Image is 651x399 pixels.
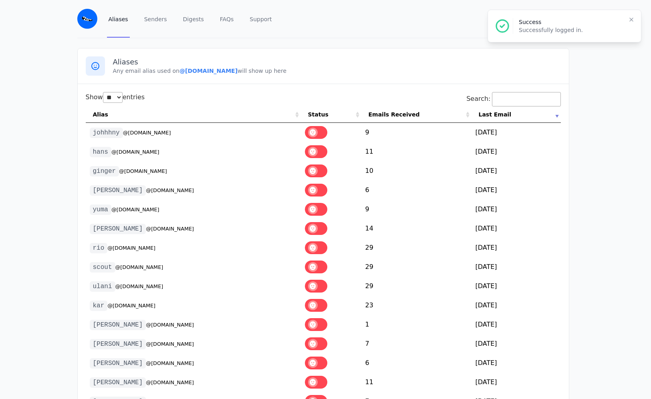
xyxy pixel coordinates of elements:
select: Showentries [103,92,123,103]
td: 7 [361,334,472,353]
td: [DATE] [472,257,561,277]
td: [DATE] [472,161,561,180]
small: @[DOMAIN_NAME] [146,360,194,366]
td: [DATE] [472,219,561,238]
code: rio [90,243,108,253]
p: Successfully logged in. [519,26,622,34]
td: [DATE] [472,334,561,353]
td: 9 [361,200,472,219]
code: [PERSON_NAME] [90,339,146,349]
small: @[DOMAIN_NAME] [119,168,167,174]
code: yuma [90,205,111,215]
td: [DATE] [472,123,561,142]
td: [DATE] [472,200,561,219]
td: 29 [361,277,472,296]
code: [PERSON_NAME] [90,185,146,196]
code: kar [90,301,108,311]
label: Show entries [86,93,145,101]
b: @[DOMAIN_NAME] [179,68,238,74]
td: [DATE] [472,353,561,373]
td: [DATE] [472,277,561,296]
td: 10 [361,161,472,180]
code: [PERSON_NAME] [90,320,146,330]
td: 29 [361,257,472,277]
code: johhhny [90,128,123,138]
td: [DATE] [472,315,561,334]
small: @[DOMAIN_NAME] [146,226,194,232]
th: Emails Received: activate to sort column ascending [361,106,472,123]
small: @[DOMAIN_NAME] [111,149,159,155]
td: [DATE] [472,238,561,257]
input: Search: [492,92,561,106]
code: [PERSON_NAME] [90,224,146,234]
p: Any email alias used on will show up here [113,67,561,75]
small: @[DOMAIN_NAME] [146,341,194,347]
td: 14 [361,219,472,238]
small: @[DOMAIN_NAME] [146,379,194,385]
td: 1 [361,315,472,334]
code: hans [90,147,111,157]
small: @[DOMAIN_NAME] [146,322,194,328]
small: @[DOMAIN_NAME] [146,187,194,193]
td: 11 [361,142,472,161]
h3: Aliases [113,57,561,67]
small: @[DOMAIN_NAME] [115,264,163,270]
th: Status: activate to sort column ascending [301,106,361,123]
td: [DATE] [472,180,561,200]
span: Success [519,19,541,25]
code: ulani [90,281,115,292]
th: Last Email: activate to sort column ascending [472,106,561,123]
small: @[DOMAIN_NAME] [107,245,155,251]
td: [DATE] [472,373,561,392]
td: 6 [361,180,472,200]
small: @[DOMAIN_NAME] [123,130,171,136]
label: Search: [466,95,560,102]
td: [DATE] [472,142,561,161]
th: Alias: activate to sort column ascending [86,106,301,123]
td: 23 [361,296,472,315]
td: 9 [361,123,472,142]
img: Email Monster [77,9,97,29]
small: @[DOMAIN_NAME] [111,207,159,213]
code: [PERSON_NAME] [90,358,146,369]
td: 29 [361,238,472,257]
td: 11 [361,373,472,392]
small: @[DOMAIN_NAME] [107,303,155,309]
code: [PERSON_NAME] [90,377,146,388]
code: scout [90,262,115,273]
code: ginger [90,166,119,176]
td: [DATE] [472,296,561,315]
td: 6 [361,353,472,373]
small: @[DOMAIN_NAME] [115,283,163,289]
